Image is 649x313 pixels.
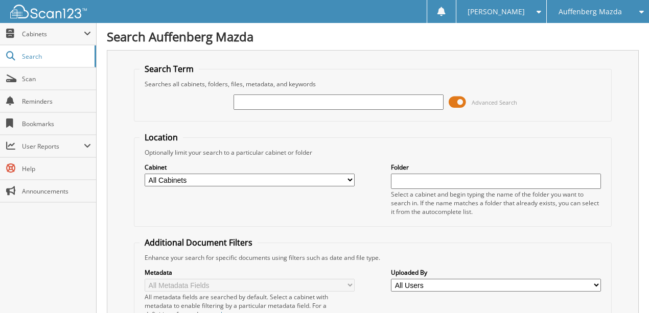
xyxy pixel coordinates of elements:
span: Announcements [22,187,91,196]
span: Reminders [22,97,91,106]
label: Uploaded By [391,268,601,277]
span: Auffenberg Mazda [559,9,622,15]
span: Help [22,164,91,173]
legend: Search Term [140,63,199,75]
span: Scan [22,75,91,83]
span: [PERSON_NAME] [468,9,525,15]
label: Cabinet [145,163,355,172]
div: Select a cabinet and begin typing the name of the folder you want to search in. If the name match... [391,190,601,216]
span: Cabinets [22,30,84,38]
legend: Location [140,132,183,143]
label: Metadata [145,268,355,277]
label: Folder [391,163,601,172]
span: Search [22,52,89,61]
h1: Search Auffenberg Mazda [107,28,639,45]
div: Searches all cabinets, folders, files, metadata, and keywords [140,80,606,88]
legend: Additional Document Filters [140,237,258,248]
img: scan123-logo-white.svg [10,5,87,18]
span: User Reports [22,142,84,151]
span: Advanced Search [472,99,517,106]
span: Bookmarks [22,119,91,128]
div: Optionally limit your search to a particular cabinet or folder [140,148,606,157]
div: Enhance your search for specific documents using filters such as date and file type. [140,253,606,262]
